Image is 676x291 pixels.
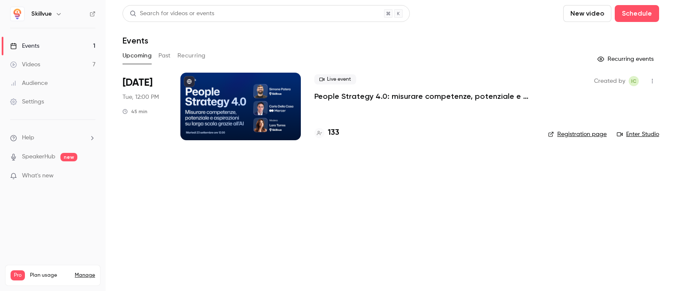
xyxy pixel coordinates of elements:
[30,272,70,279] span: Plan usage
[548,130,607,139] a: Registration page
[10,79,48,87] div: Audience
[615,5,659,22] button: Schedule
[631,76,636,86] span: IC
[563,5,611,22] button: New video
[123,93,159,101] span: Tue, 12:00 PM
[629,76,639,86] span: Irene Cassanmagnago
[10,60,40,69] div: Videos
[22,171,54,180] span: What's new
[314,91,534,101] a: People Strategy 4.0: misurare competenze, potenziale e aspirazioni su larga scala con l’AI
[123,73,167,140] div: Sep 23 Tue, 12:00 PM (Europe/Rome)
[22,133,34,142] span: Help
[123,35,148,46] h1: Events
[11,270,25,280] span: Pro
[314,127,339,139] a: 133
[158,49,171,63] button: Past
[60,153,77,161] span: new
[22,152,55,161] a: SpeakerHub
[130,9,214,18] div: Search for videos or events
[328,127,339,139] h4: 133
[123,49,152,63] button: Upcoming
[10,42,39,50] div: Events
[617,130,659,139] a: Enter Studio
[594,76,625,86] span: Created by
[10,98,44,106] div: Settings
[314,74,356,84] span: Live event
[123,108,147,115] div: 45 min
[10,133,95,142] li: help-dropdown-opener
[75,272,95,279] a: Manage
[594,52,659,66] button: Recurring events
[11,7,24,21] img: Skillvue
[177,49,206,63] button: Recurring
[31,10,52,18] h6: Skillvue
[123,76,153,90] span: [DATE]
